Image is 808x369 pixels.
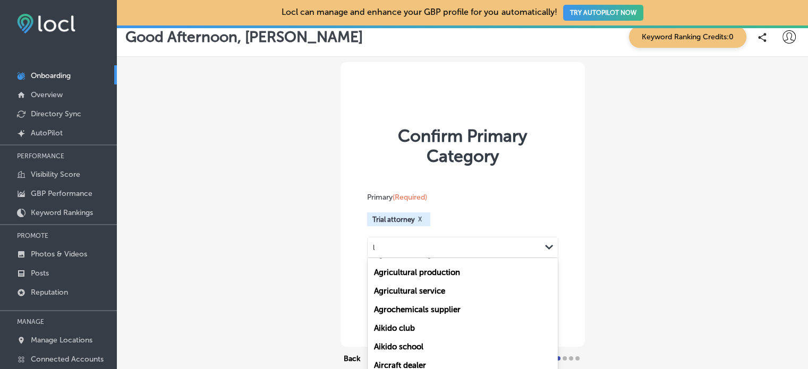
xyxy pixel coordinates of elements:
p: Manage Locations [31,336,92,345]
p: Connected Accounts [31,355,104,364]
label: Agricultural production [374,268,460,277]
p: Keyword Rankings [31,208,93,217]
button: TRY AUTOPILOT NOW [563,5,643,21]
p: AutoPilot [31,128,63,138]
p: Visibility Score [31,170,80,179]
p: Overview [31,90,63,99]
span: Trial attorney [372,216,415,224]
button: Back [341,352,363,365]
p: Onboarding [31,71,71,80]
p: Good Afternoon, [PERSON_NAME] [125,28,363,46]
p: GBP Performance [31,189,92,198]
p: Photos & Videos [31,250,87,259]
span: (Required) [393,193,427,202]
span: Primary [367,193,558,202]
p: Posts [31,269,49,278]
p: Reputation [31,288,68,297]
div: Confirm Primary [356,126,569,166]
img: fda3e92497d09a02dc62c9cd864e3231.png [17,14,75,33]
span: Keyword Ranking Credits: 0 [629,26,746,48]
label: Agrochemicals supplier [374,305,461,314]
label: Aikido school [374,342,423,351]
p: Directory Sync [31,109,81,118]
button: X [415,215,425,224]
span: Category [356,146,569,166]
label: Aikido club [374,323,415,333]
label: Agricultural service [374,286,445,296]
